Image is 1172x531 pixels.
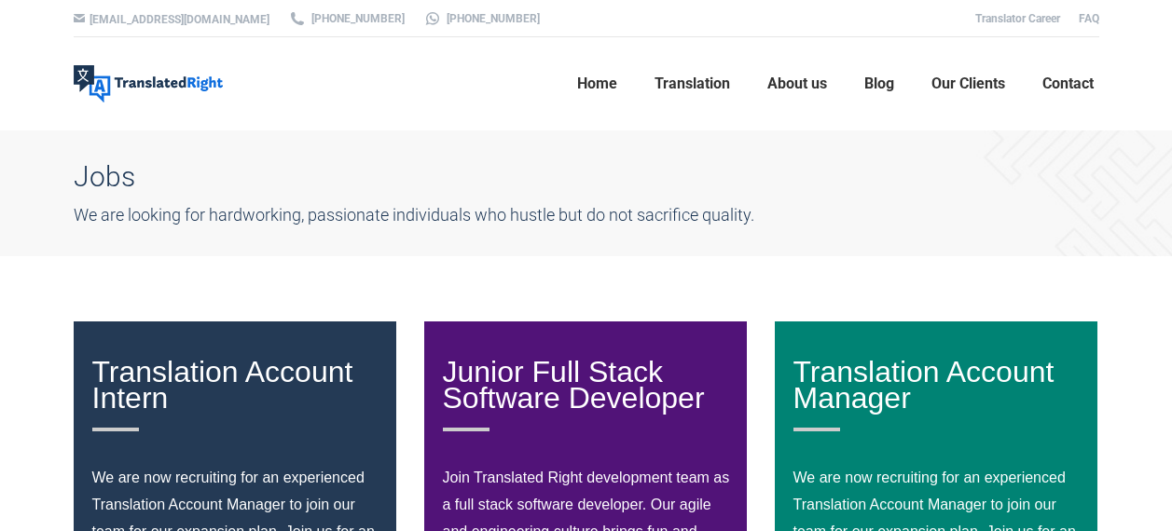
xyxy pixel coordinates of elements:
[74,205,754,225] span: We are looking for hardworking, passionate individuals who hustle but do not sacrifice quality.
[1042,75,1094,93] span: Contact
[443,355,730,431] a: Junior Full Stack Software Developer
[288,10,405,27] a: [PHONE_NUMBER]
[572,54,623,114] a: Home
[577,75,617,93] span: Home
[975,12,1060,25] a: Translator Career
[859,54,900,114] a: Blog
[423,10,540,27] a: [PHONE_NUMBER]
[864,75,894,93] span: Blog
[793,355,1081,431] a: Translation Account Manager
[931,75,1005,93] span: Our Clients
[767,75,827,93] span: About us
[90,13,269,26] a: [EMAIL_ADDRESS][DOMAIN_NAME]
[655,75,730,93] span: Translation
[74,65,223,102] img: Translated Right
[1079,12,1099,25] a: FAQ
[74,160,135,194] span: Jobs
[1037,54,1099,114] a: Contact
[926,54,1011,114] a: Our Clients
[92,355,379,431] a: Translation Account Intern
[762,54,833,114] a: About us
[649,54,736,114] a: Translation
